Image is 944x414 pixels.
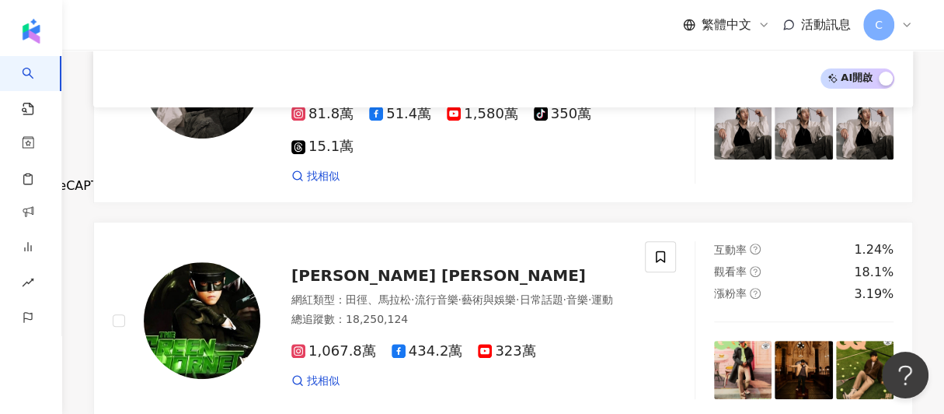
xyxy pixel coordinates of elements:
span: 田徑、馬拉松 [346,293,411,306]
div: 1.24% [854,241,893,258]
a: search [22,56,53,117]
span: question-circle [750,244,761,254]
span: 音樂 [566,293,588,306]
span: 流行音樂 [414,293,458,306]
span: 81.8萬 [291,106,354,122]
span: · [411,293,414,306]
img: post-image [775,341,832,398]
img: logo icon [19,19,44,44]
span: 藝術與娛樂 [462,293,516,306]
img: post-image [836,341,893,398]
div: 18.1% [854,264,893,281]
img: post-image [714,101,772,159]
div: 3.19% [854,286,893,303]
span: · [458,293,461,306]
span: 找相似 [307,169,340,184]
img: post-image [714,341,772,398]
span: 350萬 [534,106,591,122]
img: KOL Avatar [144,262,260,379]
span: · [516,293,519,306]
div: 總追蹤數 ： 18,250,124 [291,312,626,328]
span: C [875,16,883,33]
span: 觀看率 [714,265,747,278]
span: 1,067.8萬 [291,343,376,360]
img: post-image [775,101,832,159]
span: 1,580萬 [447,106,518,122]
a: 找相似 [291,374,340,389]
span: 51.4萬 [369,106,431,122]
span: 繁體中文 [702,16,751,33]
span: 323萬 [478,343,535,360]
span: [PERSON_NAME] [PERSON_NAME] [291,266,586,285]
span: 漲粉率 [714,287,747,300]
a: 找相似 [291,169,340,184]
span: 活動訊息 [801,17,851,32]
span: question-circle [750,288,761,299]
span: 434.2萬 [392,343,463,360]
span: 日常話題 [519,293,563,306]
span: · [563,293,566,306]
iframe: Help Scout Beacon - Open [882,352,928,398]
div: 網紅類型 ： [291,293,626,308]
span: 15.1萬 [291,139,354,155]
span: question-circle [750,266,761,277]
span: 運動 [591,293,613,306]
span: · [588,293,591,306]
span: rise [22,267,34,302]
span: 互動率 [714,244,747,256]
img: post-image [836,101,893,159]
span: 找相似 [307,374,340,389]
